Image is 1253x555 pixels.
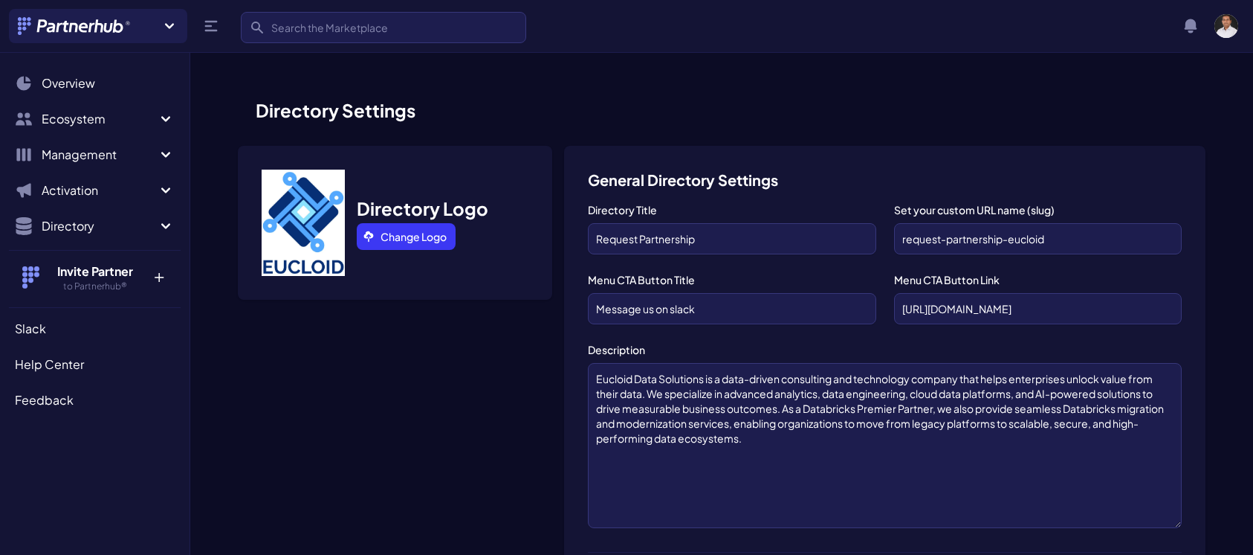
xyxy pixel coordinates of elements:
a: Help Center [9,350,181,379]
input: partnerhub-partners [894,223,1182,254]
a: Slack [9,314,181,344]
img: Jese picture [262,170,345,276]
span: Feedback [15,391,74,409]
img: Partnerhub® Logo [18,17,132,35]
p: + [143,263,175,286]
textarea: Eucloid Data Solutions is a data-driven consulting and technology company that helps enterprises ... [588,363,1182,528]
input: Join Us [588,293,875,324]
h1: Directory Settings [238,98,1205,122]
a: Feedback [9,385,181,415]
button: Directory [9,211,181,241]
label: Directory Title [588,202,875,217]
span: Ecosystem [42,110,157,128]
span: Activation [42,182,157,199]
span: Management [42,146,157,164]
h3: General Directory Settings [588,170,1182,190]
label: Description [588,342,1182,357]
button: Management [9,140,181,170]
label: Set your custom URL name (slug) [894,202,1182,217]
span: Slack [15,320,46,338]
span: Help Center [15,356,84,373]
span: Overview [42,74,95,92]
label: Menu CTA Button Link [894,272,1182,287]
button: Ecosystem [9,104,181,134]
a: Change Logo [357,223,456,250]
input: partnerhub.app/register [894,293,1182,324]
h4: Invite Partner [47,263,143,280]
label: Menu CTA Button Title [588,272,875,287]
h3: Directory Logo [357,196,488,220]
button: Activation [9,176,181,205]
h5: to Partnerhub® [47,280,143,292]
input: Search the Marketplace [241,12,526,43]
img: user photo [1214,14,1238,38]
span: Directory [42,217,157,235]
a: Overview [9,68,181,98]
button: Invite Partner to Partnerhub® + [9,250,181,304]
input: Partnerhub® Directory [588,223,875,254]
